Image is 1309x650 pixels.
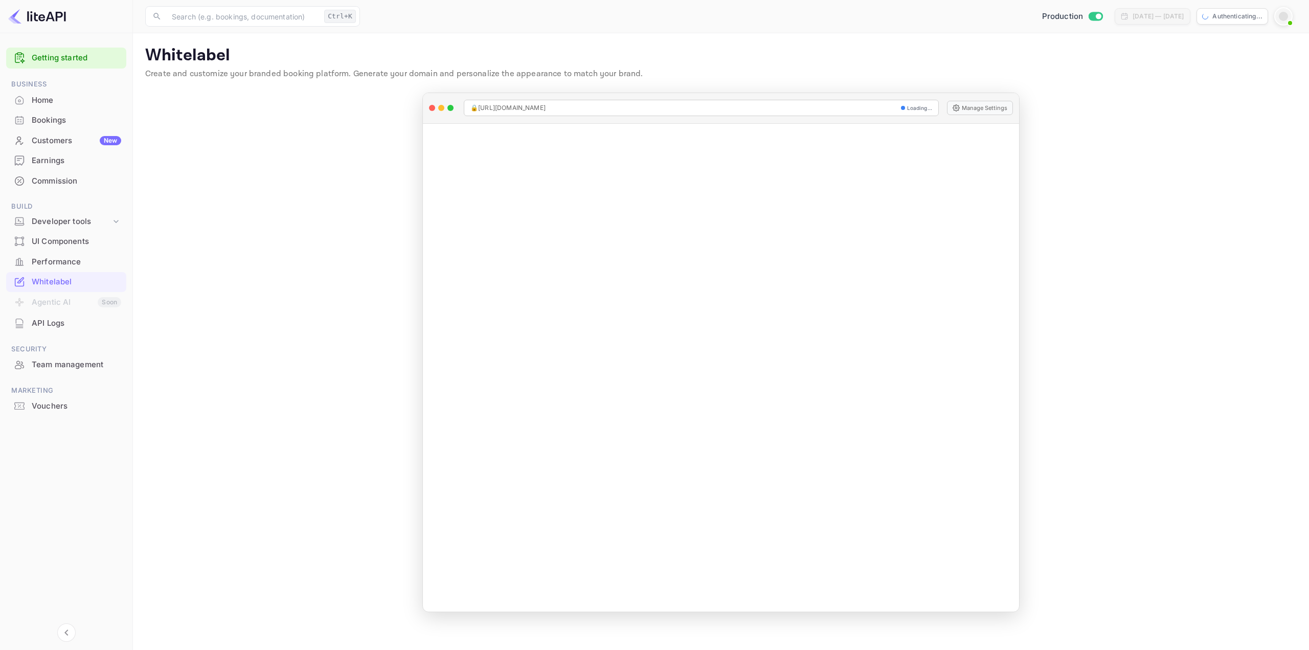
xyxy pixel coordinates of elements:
div: Whitelabel [32,276,121,288]
span: Build [6,201,126,212]
p: Whitelabel [145,46,1297,66]
div: Home [6,91,126,110]
p: Create and customize your branded booking platform. Generate your domain and personalize the appe... [145,68,1297,80]
button: Collapse navigation [57,623,76,642]
div: Vouchers [32,400,121,412]
a: Getting started [32,52,121,64]
a: Home [6,91,126,109]
div: Developer tools [32,216,111,228]
span: Marketing [6,385,126,396]
div: CustomersNew [6,131,126,151]
div: API Logs [32,318,121,329]
span: 🔒 [URL][DOMAIN_NAME] [470,103,546,113]
div: UI Components [6,232,126,252]
a: Vouchers [6,396,126,415]
span: Security [6,344,126,355]
div: Customers [32,135,121,147]
a: CustomersNew [6,131,126,150]
a: Earnings [6,151,126,170]
p: Authenticating... [1212,12,1262,21]
a: UI Components [6,232,126,251]
div: Ctrl+K [324,10,356,23]
span: Business [6,79,126,90]
div: Home [32,95,121,106]
div: Team management [6,355,126,375]
div: Getting started [6,48,126,69]
div: Vouchers [6,396,126,416]
input: Search (e.g. bookings, documentation) [166,6,320,27]
div: Developer tools [6,213,126,231]
div: Bookings [6,110,126,130]
div: New [100,136,121,145]
div: Bookings [32,115,121,126]
div: Performance [32,256,121,268]
span: Production [1042,11,1084,23]
div: UI Components [32,236,121,248]
div: Commission [6,171,126,191]
div: API Logs [6,313,126,333]
div: [DATE] — [DATE] [1133,12,1184,21]
a: Team management [6,355,126,374]
a: API Logs [6,313,126,332]
div: Whitelabel [6,272,126,292]
div: Team management [32,359,121,371]
button: Manage Settings [947,101,1013,115]
a: Whitelabel [6,272,126,291]
div: Switch to Sandbox mode [1038,11,1107,23]
div: Earnings [32,155,121,167]
img: LiteAPI logo [8,8,66,25]
div: Earnings [6,151,126,171]
div: Performance [6,252,126,272]
a: Bookings [6,110,126,129]
span: Loading... [907,104,933,112]
a: Performance [6,252,126,271]
a: Commission [6,171,126,190]
div: Commission [32,175,121,187]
